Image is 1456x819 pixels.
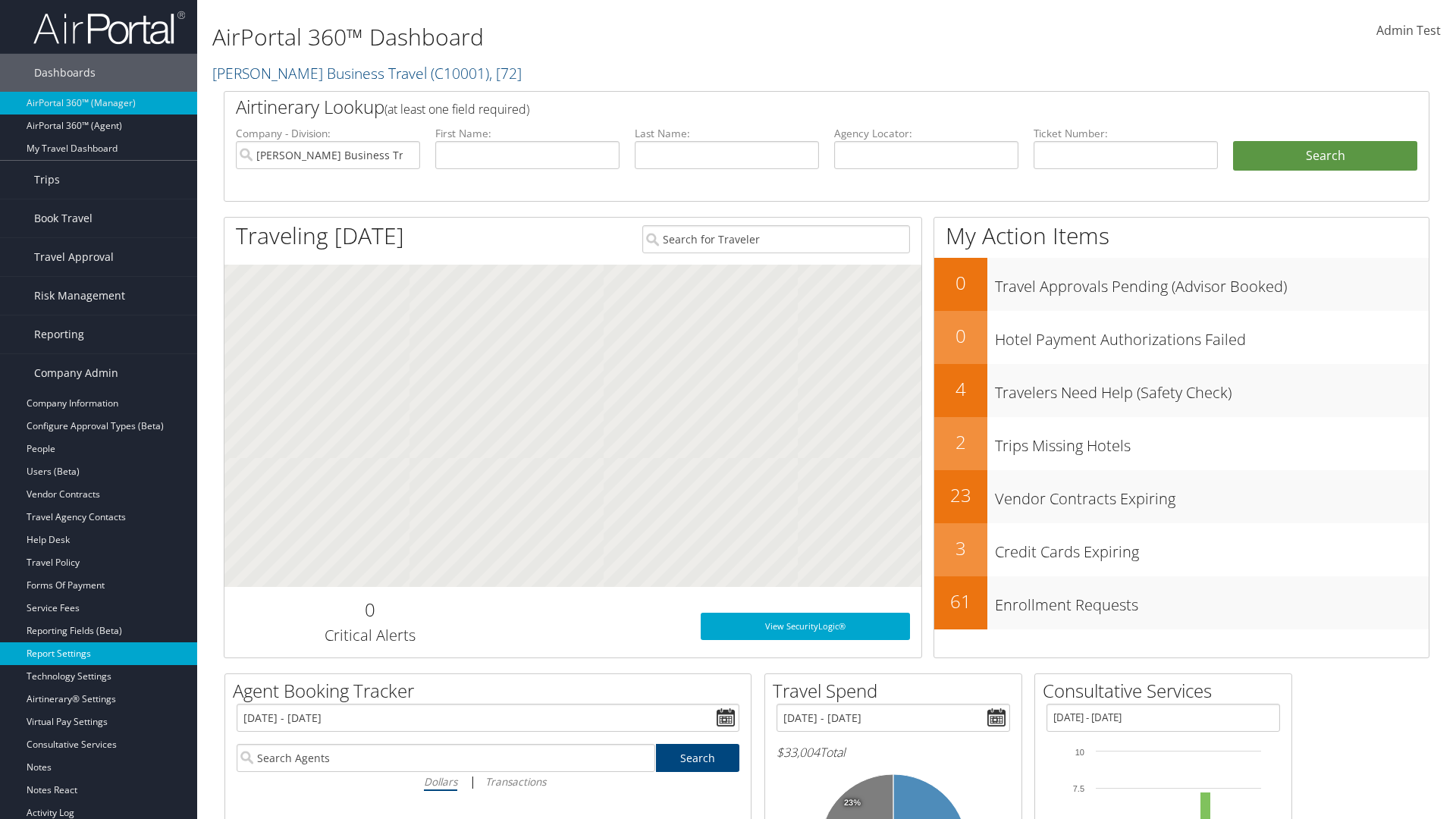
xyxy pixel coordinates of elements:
[34,315,84,353] span: Reporting
[1233,141,1417,171] button: Search
[33,10,185,45] img: airportal-logo.png
[995,322,1429,350] h3: Hotel Payment Authorizations Failed
[934,323,987,349] h2: 0
[424,774,457,789] i: Dollars
[34,238,114,276] span: Travel Approval
[236,126,420,141] label: Company - Division:
[1043,678,1291,704] h2: Consultative Services
[34,161,60,199] span: Trips
[1073,784,1084,793] tspan: 7.5
[995,375,1429,403] h3: Travelers Need Help (Safety Check)
[212,63,522,83] a: [PERSON_NAME] Business Travel
[844,799,861,808] tspan: 23%
[236,220,404,252] h1: Traveling [DATE]
[934,311,1429,364] a: 0Hotel Payment Authorizations Failed
[635,126,819,141] label: Last Name:
[934,429,987,455] h2: 2
[489,63,522,83] span: , [ 72 ]
[34,54,96,92] span: Dashboards
[934,258,1429,311] a: 0Travel Approvals Pending (Advisor Booked)
[237,772,739,791] div: |
[777,744,820,761] span: $33,004
[233,678,751,704] h2: Agent Booking Tracker
[34,199,93,237] span: Book Travel
[995,481,1429,510] h3: Vendor Contracts Expiring
[934,576,1429,629] a: 61Enrollment Requests
[212,21,1031,53] h1: AirPortal 360™ Dashboard
[384,101,529,118] span: (at least one field required)
[773,678,1021,704] h2: Travel Spend
[995,268,1429,297] h3: Travel Approvals Pending (Advisor Booked)
[934,417,1429,470] a: 2Trips Missing Hotels
[1376,8,1441,55] a: Admin Test
[934,220,1429,252] h1: My Action Items
[934,523,1429,576] a: 3Credit Cards Expiring
[701,613,910,640] a: View SecurityLogic®
[642,225,910,253] input: Search for Traveler
[995,534,1429,563] h3: Credit Cards Expiring
[435,126,620,141] label: First Name:
[934,270,987,296] h2: 0
[34,277,125,315] span: Risk Management
[934,364,1429,417] a: 4Travelers Need Help (Safety Check)
[995,428,1429,457] h3: Trips Missing Hotels
[1075,748,1084,757] tspan: 10
[237,744,655,772] input: Search Agents
[34,354,118,392] span: Company Admin
[934,470,1429,523] a: 23Vendor Contracts Expiring
[236,94,1317,120] h2: Airtinerary Lookup
[236,597,504,623] h2: 0
[777,744,1010,761] h6: Total
[485,774,546,789] i: Transactions
[1376,22,1441,39] span: Admin Test
[995,587,1429,616] h3: Enrollment Requests
[934,482,987,508] h2: 23
[236,625,504,646] h3: Critical Alerts
[656,744,740,772] a: Search
[934,588,987,614] h2: 61
[934,376,987,402] h2: 4
[834,126,1018,141] label: Agency Locator:
[431,63,489,83] span: ( C10001 )
[934,535,987,561] h2: 3
[1034,126,1218,141] label: Ticket Number:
